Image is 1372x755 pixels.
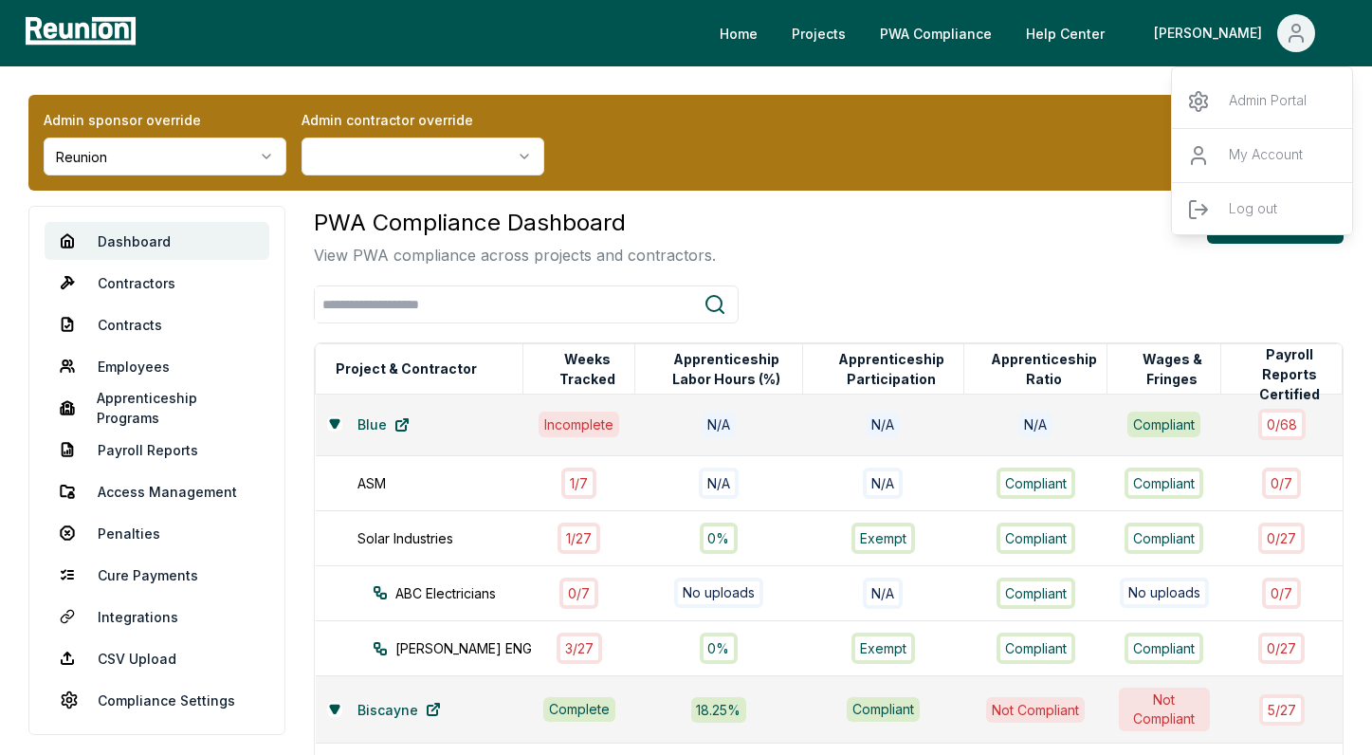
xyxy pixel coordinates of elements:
[1172,75,1354,244] div: [PERSON_NAME]
[1125,468,1203,499] div: Compliant
[1154,14,1270,52] div: [PERSON_NAME]
[558,523,600,554] div: 1 / 27
[357,473,542,493] div: ASM
[704,14,1353,52] nav: Main
[691,697,747,723] div: 18.25 %
[373,638,558,658] div: [PERSON_NAME] ENG
[373,583,558,603] div: ABC Electricians
[45,389,269,427] a: Apprenticeship Programs
[819,350,963,388] button: Apprenticeship Participation
[342,691,456,728] a: Biscayne
[1172,75,1354,128] a: Admin Portal
[674,578,763,608] div: No uploads
[651,350,802,388] button: Apprenticeship Labor Hours (%)
[45,431,269,469] a: Payroll Reports
[45,305,269,343] a: Contracts
[1125,633,1203,664] div: Compliant
[539,412,619,436] div: Incomplete
[302,110,544,130] label: Admin contractor override
[1127,412,1200,436] div: Compliant
[1011,14,1120,52] a: Help Center
[559,578,598,609] div: 0 / 7
[1258,523,1305,554] div: 0 / 27
[980,350,1107,388] button: Apprenticeship Ratio
[1119,688,1210,731] div: Not Compliant
[704,14,773,52] a: Home
[45,347,269,385] a: Employees
[702,412,736,437] div: N/A
[342,406,425,444] a: Blue
[45,472,269,510] a: Access Management
[332,350,481,388] button: Project & Contractor
[45,639,269,677] a: CSV Upload
[1018,412,1052,437] div: N/A
[45,514,269,552] a: Penalties
[357,528,542,548] div: Solar Industries
[1139,14,1330,52] button: [PERSON_NAME]
[1258,633,1305,664] div: 0 / 27
[45,598,269,635] a: Integrations
[1237,356,1342,394] button: Payroll Reports Certified
[997,578,1075,609] div: Compliant
[1229,198,1277,221] p: Log out
[314,244,716,267] p: View PWA compliance across projects and contractors.
[865,14,1007,52] a: PWA Compliance
[847,697,920,722] div: Compliant
[700,523,739,554] div: 0%
[863,468,903,499] div: N/A
[1229,144,1303,167] p: My Account
[851,633,915,664] div: Exempt
[1125,523,1203,554] div: Compliant
[543,697,615,722] div: Complete
[314,206,716,240] h3: PWA Compliance Dashboard
[561,468,596,499] div: 1 / 7
[1229,90,1307,113] p: Admin Portal
[1120,578,1209,608] div: No uploads
[45,681,269,719] a: Compliance Settings
[777,14,861,52] a: Projects
[1258,409,1306,440] div: 0 / 68
[45,556,269,594] a: Cure Payments
[986,697,1085,723] div: Not Compliant
[557,633,602,664] div: 3 / 27
[699,468,739,499] div: N/A
[863,578,903,609] div: N/A
[1262,578,1301,609] div: 0 / 7
[851,523,915,554] div: Exempt
[45,264,269,302] a: Contractors
[1262,468,1301,499] div: 0 / 7
[997,633,1075,664] div: Compliant
[997,468,1075,499] div: Compliant
[997,523,1075,554] div: Compliant
[44,110,286,130] label: Admin sponsor override
[700,633,739,664] div: 0%
[45,222,269,260] a: Dashboard
[1124,350,1220,388] button: Wages & Fringes
[1259,694,1305,726] div: 5 / 27
[866,412,900,436] div: N/A
[540,350,634,388] button: Weeks Tracked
